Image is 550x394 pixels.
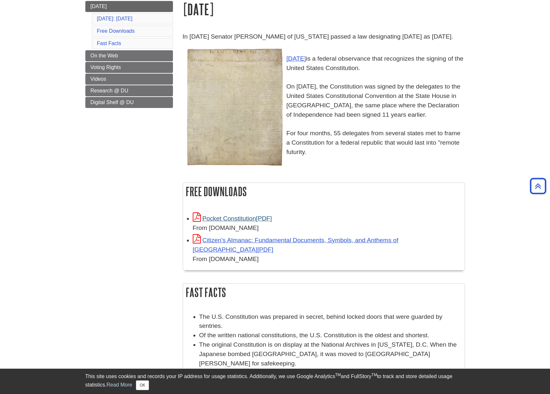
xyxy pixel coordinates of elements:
a: Digital Shelf @ DU [85,97,173,108]
li: The original Constitution is on display at the National Archives in [US_STATE], D.C. When the Jap... [199,340,461,368]
a: Videos [85,74,173,85]
span: Voting Rights [91,65,121,70]
a: Link opens in new window [193,237,398,253]
span: [DATE] [91,4,107,9]
span: Videos [91,76,106,82]
a: Link opens in new window [193,215,272,222]
h2: Fast Facts [183,284,465,301]
li: Of the written national constitutions, the U.S. Constitution is the oldest and shortest. [199,331,461,340]
a: Voting Rights [85,62,173,73]
p: In [DATE] Senator [PERSON_NAME] of [US_STATE] passed a law designating [DATE] as [DATE]. [183,32,465,42]
span: On the Web [91,53,118,58]
span: Research @ DU [91,88,128,93]
div: This site uses cookies and records your IP address for usage statistics. Additionally, we use Goo... [85,373,465,390]
span: Digital Shelf @ DU [91,100,134,105]
sup: TM [372,373,377,377]
h2: Free Downloads [183,183,465,200]
div: From [DOMAIN_NAME] [193,255,461,264]
a: Research @ DU [85,85,173,96]
h1: [DATE] [183,1,465,18]
a: On the Web [85,50,173,61]
a: [DATE] [287,55,306,62]
button: Close [136,380,149,390]
li: The U.S. Constitution was prepared in secret, behind locked doors that were guarded by sentries. [199,312,461,331]
sup: TM [335,373,341,377]
a: [DATE]: [DATE] [97,16,133,21]
a: Back to Top [528,182,548,190]
img: U.S. Constitution [186,48,283,166]
a: Read More [106,382,132,388]
a: [DATE] [85,1,173,12]
a: Fast Facts [97,41,121,46]
div: Guide Page Menu [85,1,173,108]
div: From [DOMAIN_NAME] [193,223,461,233]
p: is a federal observance that recognizes the signing of the United States Constitution. On [DATE],... [183,45,465,157]
a: Free Downloads [97,28,135,34]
